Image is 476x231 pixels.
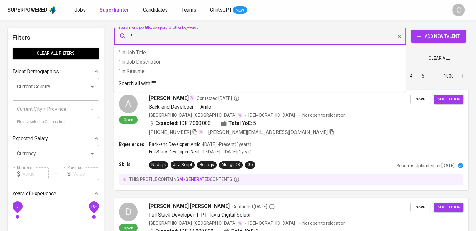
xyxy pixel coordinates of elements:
p: Skills [119,161,149,167]
span: Open [121,225,136,231]
div: [GEOGRAPHIC_DATA], [GEOGRAPHIC_DATA] [149,112,242,118]
b: Expected: [155,120,178,127]
span: PT. Tavia Digital Solusi [201,212,250,218]
span: | [196,103,198,111]
p: Uploaded on [DATE] [416,162,455,169]
button: Save [410,203,430,212]
div: JavaScript [173,162,192,168]
div: … [430,73,440,79]
p: Search all with " " [119,80,401,87]
p: " [119,68,401,75]
b: Superhunter [100,7,129,13]
nav: pagination navigation [358,71,468,81]
span: 0 [16,204,18,208]
span: GlintsGPT [210,7,232,13]
div: Superpowered [8,7,47,14]
svg: By Batam recruiter [233,95,240,101]
span: 5 [253,120,256,127]
a: Superpoweredapp logo [8,5,57,15]
span: [PERSON_NAME][EMAIL_ADDRESS][DOMAIN_NAME] [208,129,328,135]
p: this profile contains contents [129,176,232,182]
button: Go to page 4 [406,71,416,81]
input: Value [23,167,49,180]
button: Go to page 1000 [442,71,456,81]
span: [DEMOGRAPHIC_DATA] [248,112,296,118]
input: Value [73,167,99,180]
span: AI-generated [179,177,210,182]
p: Full Stack Developer | Next TI [149,149,204,155]
a: GlintsGPT NEW [210,6,247,14]
p: Resume [396,162,413,169]
button: Go to page 5 [418,71,428,81]
span: 10+ [90,204,97,208]
p: Expected Salary [13,135,48,142]
p: Experiences [119,141,149,147]
p: Talent Demographics [13,68,59,75]
span: Back-end Developer [149,104,194,110]
span: Open [121,117,136,122]
p: Back-end Developer | Anilo [149,141,201,147]
button: Add New Talent [411,30,466,43]
span: Save [413,96,427,103]
span: in Resume [121,68,145,74]
p: • [DATE] - Present ( 3 years ) [201,141,251,147]
b: Total YoE: [228,120,252,127]
span: Teams [182,7,196,13]
span: Clear All filters [18,49,94,57]
button: Clear All [426,53,452,64]
h6: Filters [13,33,99,43]
p: " [119,58,401,66]
p: Years of Experience [13,190,56,198]
p: • [DATE] - [DATE] ( 1 year ) [204,149,252,155]
p: Not open to relocation [302,112,346,118]
span: Clear All [428,54,450,62]
p: Please select a Country first [17,119,95,125]
span: Full Stack Developer [149,212,194,218]
div: Years of Experience [13,187,99,200]
img: app logo [49,5,57,15]
div: [GEOGRAPHIC_DATA], [GEOGRAPHIC_DATA] [149,220,242,226]
span: Add to job [437,96,460,103]
span: [PERSON_NAME] [PERSON_NAME] [149,203,230,210]
div: MongoDB [222,162,240,168]
button: Open [88,149,97,158]
b: " [153,80,155,86]
img: magic_wand.svg [189,95,194,100]
a: Superhunter [100,6,131,14]
button: Clear [395,32,404,41]
a: Candidates [143,6,169,14]
span: [PHONE_NUMBER] [149,129,191,135]
button: Save [410,95,430,104]
span: Candidates [143,7,168,13]
img: magic_wand.svg [198,129,203,134]
span: NEW [233,7,247,13]
button: Clear All filters [13,48,99,59]
span: [DEMOGRAPHIC_DATA] [248,220,296,226]
div: A [119,95,138,113]
a: Jobs [74,6,87,14]
span: Anilo [200,104,211,110]
img: magic_wand.svg [237,221,242,226]
div: IDR 7.000.000 [149,120,211,127]
a: Teams [182,6,197,14]
span: Contacted [DATE] [197,95,240,101]
div: Node.js [151,162,166,168]
span: Add to job [437,204,460,211]
div: Go [248,162,253,168]
img: magic_wand.svg [237,113,242,118]
span: Save [413,204,427,211]
span: [PERSON_NAME] [149,95,189,102]
div: Talent Demographics [13,65,99,78]
div: C [452,4,465,16]
div: Expected Salary [13,132,99,145]
span: in Job Title [121,49,146,55]
button: Open [88,82,97,91]
div: React.js [200,162,214,168]
button: Add to job [434,203,463,212]
span: Contacted [DATE] [232,203,275,210]
p: " [119,49,401,56]
span: Add New Talent [416,33,461,40]
a: AOpen[PERSON_NAME]Contacted [DATE]Back-end Developer|Anilo[GEOGRAPHIC_DATA], [GEOGRAPHIC_DATA][DE... [114,90,468,190]
span: Jobs [74,7,86,13]
svg: By Batam recruiter [269,203,275,210]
